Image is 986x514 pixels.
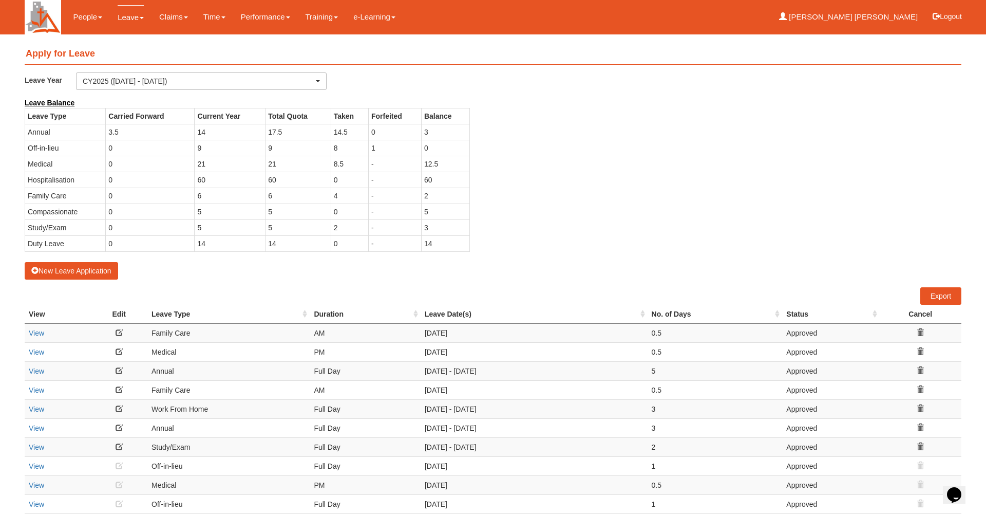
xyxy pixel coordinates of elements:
[421,188,469,204] td: 2
[159,5,188,29] a: Claims
[421,494,648,513] td: [DATE]
[25,172,106,188] td: Hospitalisation
[25,44,961,65] h4: Apply for Leave
[368,140,421,156] td: 1
[782,399,879,418] td: Approved
[195,156,266,172] td: 21
[782,361,879,380] td: Approved
[310,342,421,361] td: PM
[73,5,102,29] a: People
[106,235,195,251] td: 0
[266,108,331,124] th: Total Quota
[266,204,331,219] td: 5
[368,156,421,172] td: -
[421,219,469,235] td: 3
[25,188,106,204] td: Family Care
[29,405,44,413] a: View
[920,287,961,305] a: Export
[25,262,118,280] button: New Leave Application
[782,418,879,437] td: Approved
[421,456,648,475] td: [DATE]
[195,172,266,188] td: 60
[106,156,195,172] td: 0
[147,494,310,513] td: Off-in-lieu
[25,124,106,140] td: Annual
[421,399,648,418] td: [DATE] - [DATE]
[195,108,266,124] th: Current Year
[76,72,327,90] button: CY2025 ([DATE] - [DATE])
[648,342,783,361] td: 0.5
[782,437,879,456] td: Approved
[648,323,783,342] td: 0.5
[29,329,44,337] a: View
[195,188,266,204] td: 6
[106,188,195,204] td: 0
[310,361,421,380] td: Full Day
[421,204,469,219] td: 5
[29,424,44,432] a: View
[880,305,961,324] th: Cancel
[106,140,195,156] td: 0
[421,172,469,188] td: 60
[25,108,106,124] th: Leave Type
[331,140,368,156] td: 8
[782,323,879,342] td: Approved
[353,5,395,29] a: e-Learning
[648,475,783,494] td: 0.5
[421,361,648,380] td: [DATE] - [DATE]
[331,108,368,124] th: Taken
[106,204,195,219] td: 0
[421,108,469,124] th: Balance
[310,399,421,418] td: Full Day
[147,418,310,437] td: Annual
[648,361,783,380] td: 5
[25,140,106,156] td: Off-in-lieu
[421,323,648,342] td: [DATE]
[106,124,195,140] td: 3.5
[310,456,421,475] td: Full Day
[25,219,106,235] td: Study/Exam
[421,418,648,437] td: [DATE] - [DATE]
[648,305,783,324] th: No. of Days : activate to sort column ascending
[368,188,421,204] td: -
[310,323,421,342] td: AM
[25,72,76,87] label: Leave Year
[147,323,310,342] td: Family Care
[331,124,368,140] td: 14.5
[421,156,469,172] td: 12.5
[25,305,90,324] th: View
[195,219,266,235] td: 5
[266,124,331,140] td: 17.5
[147,399,310,418] td: Work From Home
[310,494,421,513] td: Full Day
[779,5,918,29] a: [PERSON_NAME] [PERSON_NAME]
[331,204,368,219] td: 0
[782,475,879,494] td: Approved
[368,219,421,235] td: -
[29,348,44,356] a: View
[782,380,879,399] td: Approved
[29,443,44,451] a: View
[29,386,44,394] a: View
[306,5,338,29] a: Training
[29,367,44,375] a: View
[118,5,144,29] a: Leave
[266,235,331,251] td: 14
[421,140,469,156] td: 0
[266,188,331,204] td: 6
[648,380,783,399] td: 0.5
[310,475,421,494] td: PM
[147,380,310,399] td: Family Care
[421,475,648,494] td: [DATE]
[368,172,421,188] td: -
[29,500,44,508] a: View
[331,188,368,204] td: 4
[368,235,421,251] td: -
[106,108,195,124] th: Carried Forward
[195,235,266,251] td: 14
[106,172,195,188] td: 0
[310,418,421,437] td: Full Day
[421,437,648,456] td: [DATE] - [DATE]
[25,235,106,251] td: Duty Leave
[147,456,310,475] td: Off-in-lieu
